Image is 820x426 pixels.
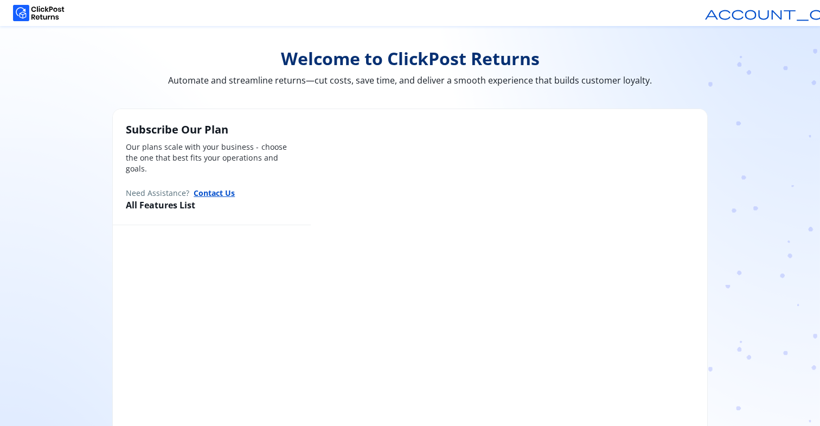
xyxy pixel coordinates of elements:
[112,48,708,69] span: Welcome to ClickPost Returns
[194,187,235,199] button: Contact Us
[126,199,195,211] span: All Features List
[112,74,708,87] span: Automate and streamline returns—cut costs, save time, and deliver a smooth experience that builds...
[126,142,298,174] p: Our plans scale with your business - choose the one that best fits your operations and goals.
[126,122,298,137] h2: Subscribe Our Plan
[13,5,65,21] img: Logo
[126,188,189,199] span: Need Assistance?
